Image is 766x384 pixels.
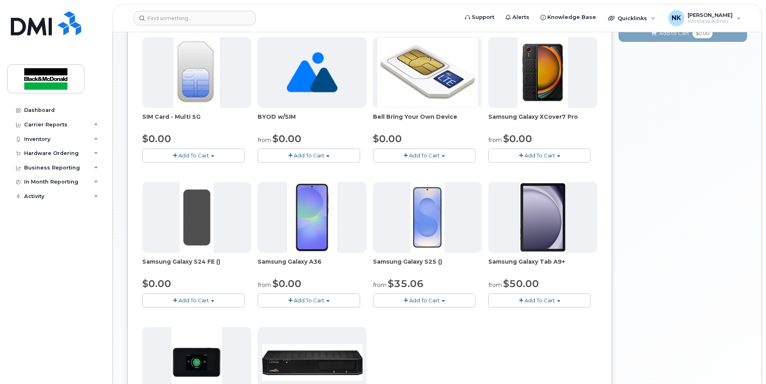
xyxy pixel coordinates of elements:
[373,113,482,129] div: Bell Bring Your Own Device
[488,136,502,144] small: from
[692,29,713,38] span: $0.00
[373,133,402,145] span: $0.00
[272,133,301,145] span: $0.00
[619,25,747,41] button: Add to Cart $0.00
[178,297,209,303] span: Add To Cart
[180,182,214,253] img: phone23975.JPG
[258,113,367,129] div: BYOD w/SIM
[287,37,338,108] img: no_image_found-2caef05468ed5679b831cfe6fc140e25e0c280774317ffc20a367ab7fd17291e.png
[488,293,591,308] button: Add To Cart
[602,10,661,26] div: Quicklinks
[459,9,500,25] a: Support
[688,12,733,18] span: [PERSON_NAME]
[178,152,209,159] span: Add To Cart
[373,281,387,289] small: from
[377,38,478,107] img: phone23274.JPG
[547,13,596,21] span: Knowledge Base
[520,182,566,253] img: phone23884.JPG
[258,136,271,144] small: from
[410,182,445,253] img: phone23817.JPG
[500,9,535,25] a: Alerts
[503,278,539,289] span: $50.00
[142,293,245,308] button: Add To Cart
[373,293,475,308] button: Add To Cart
[672,13,681,23] span: NK
[688,18,733,25] span: Wireless Admin
[618,15,647,21] span: Quicklinks
[488,113,597,129] div: Samsung Galaxy XCover7 Pro
[258,149,360,163] button: Add To Cart
[409,297,440,303] span: Add To Cart
[472,13,494,21] span: Support
[142,258,251,274] div: Samsung Galaxy S24 FE ()
[388,278,424,289] span: $35.06
[409,152,440,159] span: Add To Cart
[258,258,367,274] div: Samsung Galaxy A36
[134,11,256,25] input: Find something...
[272,278,301,289] span: $0.00
[258,281,271,289] small: from
[535,9,602,25] a: Knowledge Base
[663,10,747,26] div: Nuray Kiamil
[488,258,597,274] div: Samsung Galaxy Tab A9+
[524,297,555,303] span: Add To Cart
[373,258,482,274] div: Samsung Galaxy S25 ()
[174,37,219,108] img: 00D627D4-43E9-49B7-A367-2C99342E128C.jpg
[659,29,689,37] span: Add to Cart
[503,133,532,145] span: $0.00
[258,293,360,308] button: Add To Cart
[262,344,363,381] img: phone23700.JPG
[142,113,251,129] div: SIM Card - Multi 5G
[518,37,568,108] img: phone23879.JPG
[287,182,338,253] img: phone23886.JPG
[373,149,475,163] button: Add To Cart
[294,297,324,303] span: Add To Cart
[142,149,245,163] button: Add To Cart
[488,281,502,289] small: from
[488,149,591,163] button: Add To Cart
[524,152,555,159] span: Add To Cart
[294,152,324,159] span: Add To Cart
[142,278,171,289] span: $0.00
[512,13,529,21] span: Alerts
[142,133,171,145] span: $0.00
